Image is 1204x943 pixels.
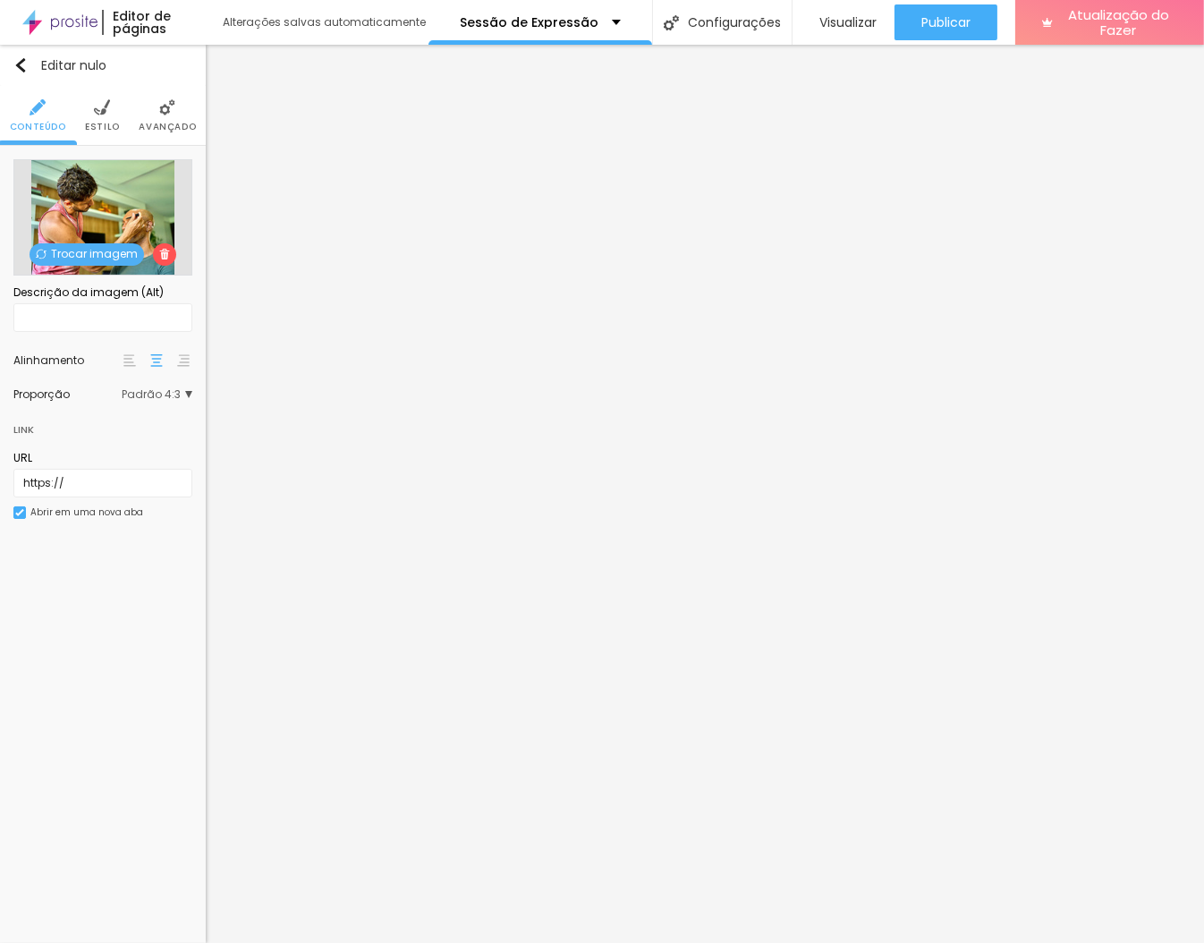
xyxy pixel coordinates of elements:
[150,354,163,367] img: paragraph-center-align.svg
[13,285,164,300] font: Descrição da imagem (Alt)
[13,409,192,441] div: Link
[1068,5,1169,39] font: Atualização do Fazer
[223,14,426,30] font: Alterações salvas automaticamente
[13,387,70,402] font: Proporção
[85,120,120,133] font: Estilo
[206,45,1204,943] iframe: Editor
[51,246,138,261] font: Trocar imagem
[36,249,47,259] img: Ícone
[688,13,781,31] font: Configurações
[13,58,28,72] img: Ícone
[113,7,171,38] font: Editor de páginas
[94,99,110,115] img: Ícone
[159,99,175,115] img: Ícone
[895,4,997,40] button: Publicar
[159,249,170,259] img: Ícone
[13,450,32,465] font: URL
[30,99,46,115] img: Ícone
[13,422,34,437] font: Link
[15,508,24,517] img: Ícone
[819,13,877,31] font: Visualizar
[177,354,190,367] img: paragraph-right-align.svg
[13,353,84,368] font: Alinhamento
[41,56,106,74] font: Editar nulo
[921,13,971,31] font: Publicar
[664,15,679,30] img: Ícone
[460,13,598,31] font: Sessão de Expressão
[30,505,143,519] font: Abrir em uma nova aba
[122,387,181,402] font: Padrão 4:3
[139,120,196,133] font: Avançado
[10,120,66,133] font: Conteúdo
[793,4,895,40] button: Visualizar
[123,354,136,367] img: paragraph-left-align.svg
